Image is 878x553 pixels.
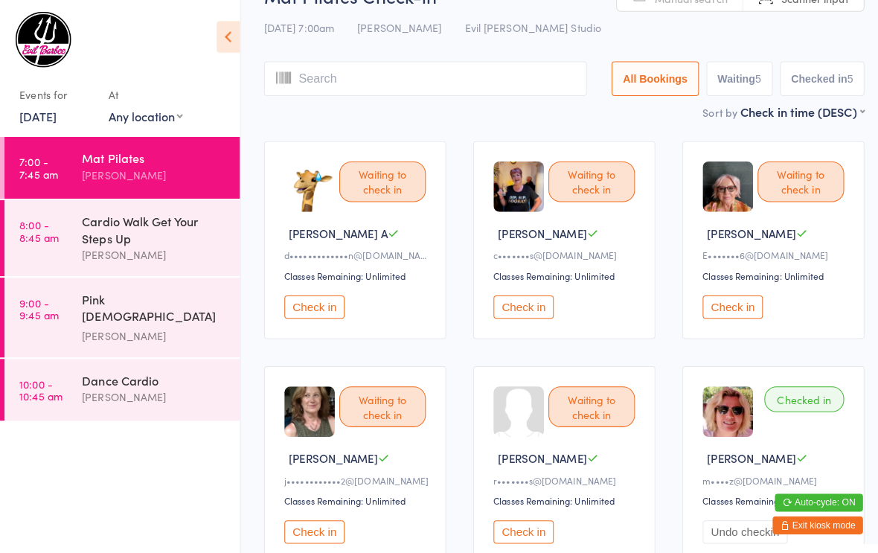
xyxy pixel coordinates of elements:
[19,217,58,240] time: 8:00 - 8:45 am
[81,287,225,324] div: Pink [DEMOGRAPHIC_DATA] Strength
[699,446,787,461] span: [PERSON_NAME]
[4,198,237,273] a: 8:00 -8:45 amCardio Walk Get Your Steps Up[PERSON_NAME]
[695,246,839,259] div: E•••••••6@[DOMAIN_NAME]
[542,383,628,423] div: Waiting to check in
[81,148,225,164] div: Mat Pilates
[281,293,341,316] button: Check in
[81,384,225,401] div: [PERSON_NAME]
[488,266,632,279] div: Classes Remaining: Unlimited
[695,383,745,432] img: image1676099974.png
[19,106,56,123] a: [DATE]
[695,489,839,502] div: Classes Remaining: Unlimited
[261,20,330,35] span: [DATE] 7:00am
[542,160,628,200] div: Waiting to check in
[4,355,237,416] a: 10:00 -10:45 amDance Cardio[PERSON_NAME]
[488,160,538,210] img: image1736322439.png
[493,223,580,239] span: [PERSON_NAME]
[281,266,426,279] div: Classes Remaining: Unlimited
[488,469,632,482] div: r•••••••s@[DOMAIN_NAME]
[732,103,855,119] div: Check in time (DESC)
[4,135,237,196] a: 7:00 -7:45 amMat Pilates[PERSON_NAME]
[353,20,437,35] span: [PERSON_NAME]
[281,160,331,210] img: image1675374818.png
[488,515,548,538] button: Check in
[764,511,853,528] button: Exit kiosk mode
[695,469,839,482] div: m••••z@[DOMAIN_NAME]
[749,160,835,200] div: Waiting to check in
[695,104,729,119] label: Sort by
[747,72,753,84] div: 5
[107,82,181,106] div: At
[699,223,787,239] span: [PERSON_NAME]
[19,293,58,317] time: 9:00 - 9:45 am
[756,383,835,408] div: Checked in
[81,243,225,260] div: [PERSON_NAME]
[605,61,691,95] button: All Bookings
[460,20,595,35] span: Evil [PERSON_NAME] Studio
[699,61,764,95] button: Waiting5
[695,160,745,210] img: image1674466486.png
[488,293,548,316] button: Check in
[286,446,374,461] span: [PERSON_NAME]
[281,489,426,502] div: Classes Remaining: Unlimited
[281,515,341,538] button: Check in
[488,246,632,259] div: c•••••••s@[DOMAIN_NAME]
[81,324,225,341] div: [PERSON_NAME]
[81,211,225,243] div: Cardio Walk Get Your Steps Up
[838,72,844,84] div: 5
[281,246,426,259] div: d•••••••••••••n@[DOMAIN_NAME]
[261,61,580,95] input: Search
[336,383,421,423] div: Waiting to check in
[19,82,92,106] div: Events for
[19,374,62,397] time: 10:00 - 10:45 am
[772,61,856,95] button: Checked in5
[4,275,237,354] a: 9:00 -9:45 amPink [DEMOGRAPHIC_DATA] Strength[PERSON_NAME]
[493,446,580,461] span: [PERSON_NAME]
[336,160,421,200] div: Waiting to check in
[281,383,331,432] img: image1674629928.png
[488,489,632,502] div: Classes Remaining: Unlimited
[81,368,225,384] div: Dance Cardio
[19,154,57,178] time: 7:00 - 7:45 am
[15,11,71,67] img: Evil Barbee Personal Training
[695,515,779,538] button: Undo checkin
[695,266,839,279] div: Classes Remaining: Unlimited
[695,293,754,316] button: Check in
[766,488,853,506] button: Auto-cycle: ON
[107,106,181,123] div: Any location
[281,469,426,482] div: j••••••••••••2@[DOMAIN_NAME]
[81,164,225,182] div: [PERSON_NAME]
[286,223,383,239] span: [PERSON_NAME] A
